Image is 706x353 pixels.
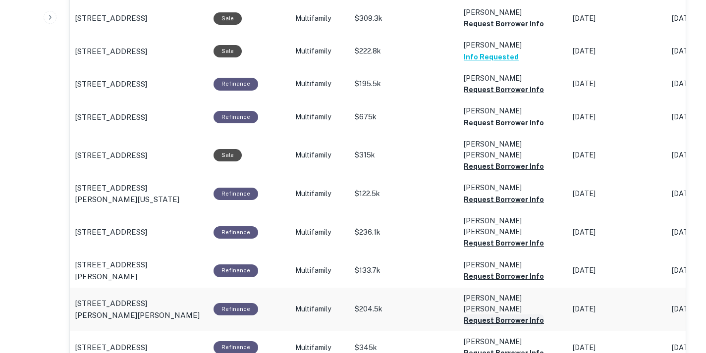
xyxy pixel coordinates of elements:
p: [DATE] [573,304,662,314]
div: This loan purpose was for refinancing [214,78,258,90]
div: This loan purpose was for refinancing [214,303,258,315]
a: [STREET_ADDRESS][PERSON_NAME] [75,259,204,282]
button: Request Borrower Info [464,237,544,249]
button: Request Borrower Info [464,160,544,172]
button: Request Borrower Info [464,314,544,326]
p: [DATE] [573,265,662,276]
p: [DATE] [573,79,662,89]
button: Request Borrower Info [464,84,544,96]
p: [PERSON_NAME] [464,105,563,116]
p: Multifamily [295,150,345,160]
p: Multifamily [295,189,345,199]
div: This loan purpose was for refinancing [214,111,258,123]
p: [PERSON_NAME] [PERSON_NAME] [464,293,563,314]
p: [PERSON_NAME] [PERSON_NAME] [464,215,563,237]
p: [DATE] [573,46,662,56]
p: $309.3k [355,13,454,24]
p: Multifamily [295,46,345,56]
p: [DATE] [573,343,662,353]
p: $133.7k [355,265,454,276]
p: $222.8k [355,46,454,56]
p: [STREET_ADDRESS] [75,111,147,123]
p: [DATE] [573,13,662,24]
p: Multifamily [295,79,345,89]
p: $675k [355,112,454,122]
p: Multifamily [295,13,345,24]
div: Sale [214,149,242,161]
p: [PERSON_NAME] [464,7,563,18]
p: Multifamily [295,265,345,276]
p: $122.5k [355,189,454,199]
div: Sale [214,45,242,57]
div: This loan purpose was for refinancing [214,188,258,200]
p: Multifamily [295,227,345,238]
p: Multifamily [295,343,345,353]
p: [STREET_ADDRESS] [75,150,147,161]
p: [STREET_ADDRESS] [75,78,147,90]
p: [STREET_ADDRESS] [75,46,147,57]
p: [PERSON_NAME] [464,336,563,347]
a: [STREET_ADDRESS] [75,150,204,161]
p: [DATE] [573,150,662,160]
button: Request Borrower Info [464,18,544,30]
button: Request Borrower Info [464,270,544,282]
p: Multifamily [295,304,345,314]
p: [DATE] [573,189,662,199]
p: $204.5k [355,304,454,314]
p: $236.1k [355,227,454,238]
p: Multifamily [295,112,345,122]
iframe: Chat Widget [656,274,706,321]
a: [STREET_ADDRESS] [75,46,204,57]
p: [PERSON_NAME] [464,259,563,270]
a: [STREET_ADDRESS][PERSON_NAME][PERSON_NAME] [75,298,204,321]
p: [PERSON_NAME] [464,73,563,84]
div: This loan purpose was for refinancing [214,226,258,239]
p: [PERSON_NAME] [464,40,563,50]
p: [DATE] [573,112,662,122]
button: Request Borrower Info [464,117,544,129]
button: Request Borrower Info [464,194,544,205]
p: $195.5k [355,79,454,89]
div: Sale [214,12,242,25]
p: $315k [355,150,454,160]
div: This loan purpose was for refinancing [214,264,258,277]
button: Info Requested [464,51,519,63]
p: $345k [355,343,454,353]
p: [PERSON_NAME] [PERSON_NAME] [464,139,563,160]
a: [STREET_ADDRESS] [75,78,204,90]
p: [PERSON_NAME] [464,182,563,193]
a: [STREET_ADDRESS] [75,226,204,238]
a: [STREET_ADDRESS][PERSON_NAME][US_STATE] [75,182,204,205]
p: [STREET_ADDRESS] [75,226,147,238]
a: [STREET_ADDRESS] [75,111,204,123]
a: [STREET_ADDRESS] [75,12,204,24]
p: [DATE] [573,227,662,238]
p: [STREET_ADDRESS] [75,12,147,24]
